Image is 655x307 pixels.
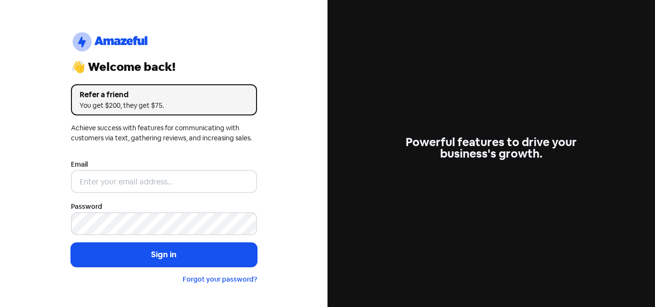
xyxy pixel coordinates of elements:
[71,159,88,170] label: Email
[71,202,102,212] label: Password
[183,275,257,284] a: Forgot your password?
[71,123,257,143] div: Achieve success with features for communicating with customers via text, gathering reviews, and i...
[398,136,585,159] div: Powerful features to drive your business's growth.
[80,101,248,111] div: You get $200, they get $75.
[71,61,257,73] div: 👋 Welcome back!
[71,243,257,267] button: Sign in
[80,89,248,101] div: Refer a friend
[71,170,257,193] input: Enter your email address...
